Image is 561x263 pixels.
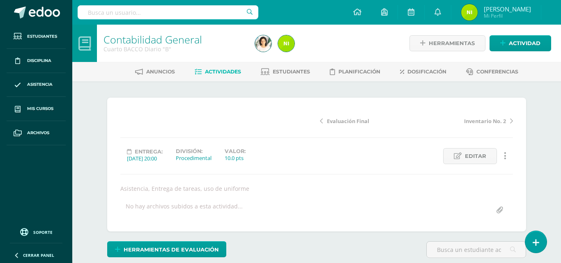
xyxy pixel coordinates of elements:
a: Dosificación [400,65,446,78]
div: [DATE] 20:00 [127,155,163,162]
a: Mis cursos [7,97,66,121]
a: Archivos [7,121,66,145]
a: Actividad [490,35,551,51]
a: Herramientas de evaluación [107,241,226,257]
img: 847ab3172bd68bb5562f3612eaf970ae.png [278,35,294,52]
img: 847ab3172bd68bb5562f3612eaf970ae.png [461,4,478,21]
span: Estudiantes [27,33,57,40]
span: Actividad [509,36,540,51]
img: 5fc47bdebc769c298fa94a815949de50.png [255,35,271,52]
label: División: [176,148,212,154]
span: Dosificación [407,69,446,75]
a: Conferencias [466,65,518,78]
span: Mi Perfil [484,12,531,19]
input: Busca un usuario... [78,5,258,19]
span: Editar [465,149,486,164]
a: Planificación [330,65,380,78]
label: Valor: [225,148,246,154]
a: Actividades [195,65,241,78]
span: Evaluación Final [327,117,369,125]
h1: Contabilidad General [103,34,245,45]
a: Anuncios [135,65,175,78]
span: Conferencias [476,69,518,75]
div: 10.0 pts [225,154,246,162]
span: Soporte [33,229,53,235]
span: Herramientas de evaluación [124,242,219,257]
span: Planificación [338,69,380,75]
span: Disciplina [27,57,51,64]
span: Herramientas [429,36,475,51]
a: Contabilidad General [103,32,202,46]
span: Archivos [27,130,49,136]
span: Entrega: [135,149,163,155]
div: Procedimental [176,154,212,162]
a: Disciplina [7,49,66,73]
div: Cuarto BACCO Diario 'B' [103,45,245,53]
a: Inventario No. 2 [416,117,513,125]
span: Mis cursos [27,105,53,112]
span: [PERSON_NAME] [484,5,531,13]
span: Inventario No. 2 [464,117,506,125]
span: Estudiantes [273,69,310,75]
a: Estudiantes [7,25,66,49]
a: Evaluación Final [320,117,416,125]
a: Asistencia [7,73,66,97]
span: Actividades [205,69,241,75]
span: Asistencia [27,81,53,88]
span: Cerrar panel [23,252,54,258]
div: No hay archivos subidos a esta actividad... [126,202,243,218]
span: Anuncios [146,69,175,75]
a: Herramientas [409,35,485,51]
input: Busca un estudiante aquí... [427,242,526,258]
div: Asistencia, Entrega de tareas, uso de uniforme [117,185,516,192]
a: Soporte [10,226,62,237]
a: Estudiantes [261,65,310,78]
